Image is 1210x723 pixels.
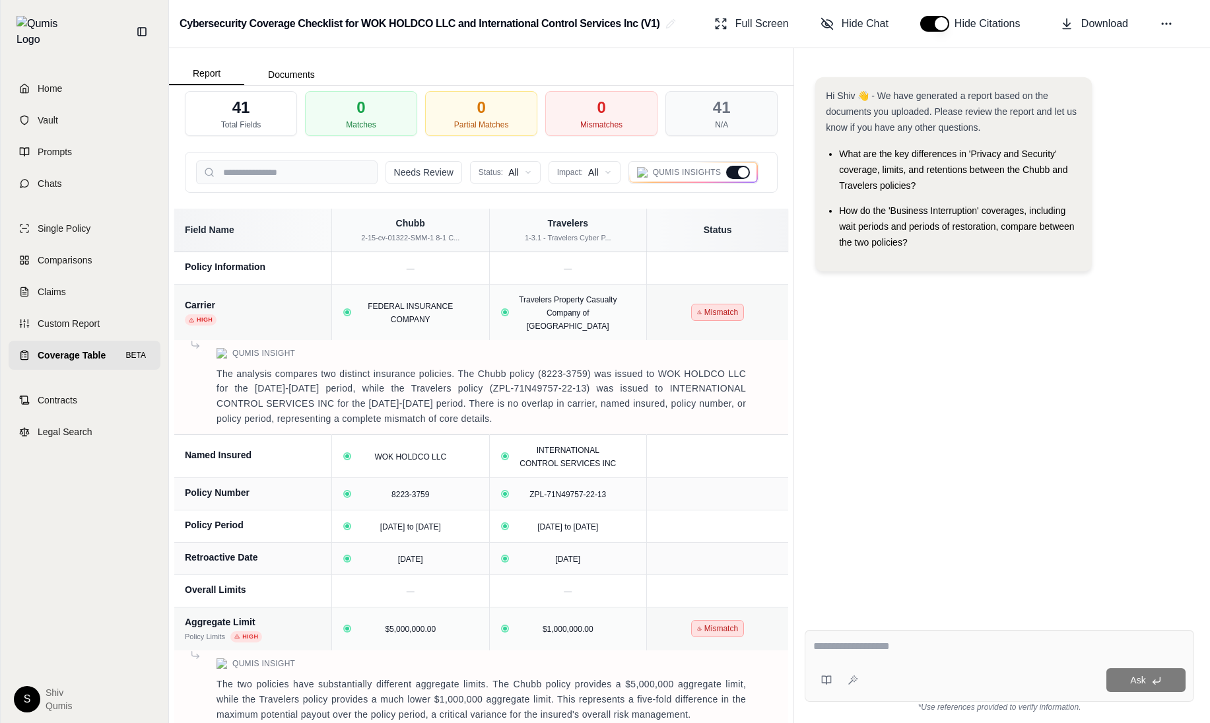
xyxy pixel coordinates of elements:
button: Full Screen [709,11,794,37]
p: The analysis compares two distinct insurance policies. The Chubb policy (8223-3759) was issued to... [217,366,746,427]
span: Qumis Insights [653,167,722,178]
th: Status [647,209,789,252]
span: Qumis [46,699,72,712]
div: Mismatches [580,120,622,130]
p: The two policies have substantially different aggregate limits. The Chubb policy provides a $5,00... [217,677,746,722]
div: Partial Matches [454,120,509,130]
span: How do the 'Business Interruption' coverages, including wait periods and periods of restoration, ... [839,205,1074,248]
a: Legal Search [9,417,160,446]
div: 41 [232,97,250,118]
div: Retroactive Date [185,551,321,564]
img: Qumis Logo [17,16,66,48]
span: Download [1081,16,1128,32]
span: Qumis Insight [232,658,295,669]
a: Contracts [9,386,160,415]
div: Policy Number [185,486,321,499]
span: Legal Search [38,425,92,438]
button: Impact:All [549,161,621,184]
div: 0 [477,97,485,118]
a: Claims [9,277,160,306]
span: 8223-3759 [391,490,429,499]
div: Policy Limits [185,631,225,642]
button: Ask [1106,668,1186,692]
a: Custom Report [9,309,160,338]
span: Vault [38,114,58,127]
button: Needs Review [386,161,462,184]
div: S [14,686,40,712]
span: Custom Report [38,317,100,330]
span: [DATE] to [DATE] [537,522,598,532]
div: *Use references provided to verify information. [805,702,1194,712]
a: Comparisons [9,246,160,275]
button: Status:All [470,161,541,184]
img: Qumis Logo [217,658,227,669]
a: Home [9,74,160,103]
span: Comparisons [38,254,92,267]
span: Shiv [46,686,72,699]
span: Mismatch [691,304,744,321]
button: Documents [244,64,339,85]
span: Home [38,82,62,95]
span: $1,000,000.00 [543,625,593,634]
a: Chats [9,169,160,198]
div: 0 [597,97,605,118]
button: Collapse sidebar [131,21,152,42]
span: INTERNATIONAL CONTROL SERVICES INC [520,446,616,468]
span: Full Screen [735,16,789,32]
span: High [230,631,262,643]
span: What are the key differences in 'Privacy and Security' coverage, limits, and retentions between t... [839,149,1067,191]
div: Total Fields [221,120,261,130]
button: Download [1055,11,1133,37]
button: Report [169,63,244,85]
span: Ask [1130,675,1145,685]
span: Chats [38,177,62,190]
div: 41 [713,97,731,118]
span: All [508,166,519,179]
div: Policy Period [185,518,321,532]
span: Qumis Insight [232,348,295,359]
span: Prompts [38,145,72,158]
span: FEDERAL INSURANCE COMPANY [368,302,453,324]
div: Named Insured [185,448,321,462]
img: Qumis Logo [637,167,648,178]
img: Qumis Logo [217,348,227,359]
div: 2-15-cv-01322-SMM-1 8-1 C... [340,232,481,244]
span: All [588,166,599,179]
span: WOK HOLDCO LLC [374,452,446,462]
div: Travelers [498,217,639,230]
span: BETA [122,349,150,362]
a: Coverage TableBETA [9,341,160,370]
a: Prompts [9,137,160,166]
span: Travelers Property Casualty Company of [GEOGRAPHIC_DATA] [519,295,617,331]
span: Hide Citations [955,16,1028,32]
div: Policy Information [185,260,321,273]
span: [DATE] [398,555,423,564]
span: Contracts [38,394,77,407]
span: Hi Shiv 👋 - We have generated a report based on the documents you uploaded. Please review the rep... [826,90,1077,133]
span: Status: [479,167,503,178]
span: Impact: [557,167,583,178]
span: — [564,587,572,596]
div: Chubb [340,217,481,230]
span: Coverage Table [38,349,106,362]
a: Vault [9,106,160,135]
span: — [407,264,415,273]
span: $5,000,000.00 [385,625,436,634]
th: Field Name [174,209,332,252]
span: [DATE] [555,555,580,564]
span: Single Policy [38,222,90,235]
span: Mismatch [691,620,744,637]
a: Single Policy [9,214,160,243]
div: N/A [715,120,728,130]
div: 0 [356,97,365,118]
div: Matches [346,120,376,130]
div: Carrier [185,298,321,312]
button: Hide Chat [815,11,894,37]
span: — [407,587,415,596]
div: Aggregate Limit [185,615,321,629]
span: — [564,264,572,273]
span: ZPL-71N49757-22-13 [529,490,606,499]
div: Overall Limits [185,583,321,596]
div: 1-3.1 - Travelers Cyber P... [498,232,639,244]
span: High [185,314,217,326]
